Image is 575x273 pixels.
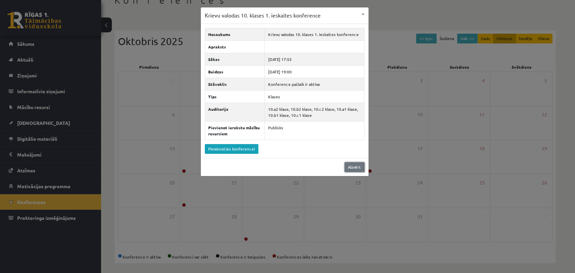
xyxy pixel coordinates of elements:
td: Klases [265,90,364,103]
td: Konference pašlaik ir aktīva [265,78,364,90]
th: Tips [205,90,265,103]
td: 10.a2 klase, 10.b2 klase, 10.c2 klase, 10.a1 klase, 10.b1 klase, 10.c1 klase [265,103,364,121]
th: Pievienot ierakstu mācību resursiem [205,121,265,140]
td: [DATE] 19:00 [265,65,364,78]
th: Apraksts [205,40,265,53]
th: Stāvoklis [205,78,265,90]
a: Pievienoties konferencei [205,144,258,154]
a: Aizvērt [345,162,364,172]
th: Beidzas [205,65,265,78]
th: Sākas [205,53,265,65]
td: [DATE] 17:55 [265,53,364,65]
button: × [358,7,369,20]
h3: Krievu valodas 10. klases 1. ieskaites konference [205,11,321,20]
td: Krievu valodas 10. klases 1. ieskaites konference [265,28,364,40]
th: Nosaukums [205,28,265,40]
th: Auditorija [205,103,265,121]
td: Publisks [265,121,364,140]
